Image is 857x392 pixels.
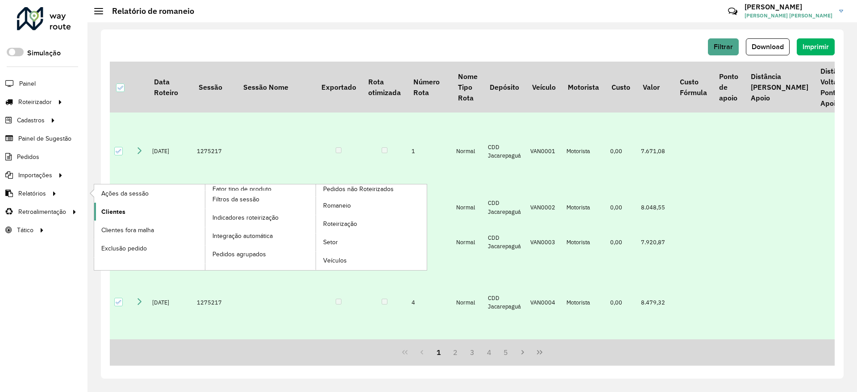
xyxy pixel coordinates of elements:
[323,238,338,247] span: Setor
[205,184,427,270] a: Pedidos não Roteirizados
[18,97,52,107] span: Roteirizador
[205,209,316,227] a: Indicadores roteirização
[562,190,606,225] td: Motorista
[745,62,814,113] th: Distância [PERSON_NAME] Apoio
[562,259,606,346] td: Motorista
[362,62,407,113] th: Rota otimizada
[606,113,637,190] td: 0,00
[237,62,315,113] th: Sessão Nome
[103,6,194,16] h2: Relatório de romaneio
[18,171,52,180] span: Importações
[205,246,316,263] a: Pedidos agrupados
[526,113,562,190] td: VAN0001
[101,207,125,217] span: Clientes
[205,227,316,245] a: Integração automática
[562,225,606,259] td: Motorista
[17,116,45,125] span: Cadastros
[746,38,790,55] button: Download
[148,259,192,346] td: [DATE]
[19,79,36,88] span: Painel
[452,113,483,190] td: Normal
[797,38,835,55] button: Imprimir
[637,62,674,113] th: Valor
[148,62,192,113] th: Data Roteiro
[483,113,526,190] td: CDD Jacarepaguá
[637,225,674,259] td: 7.920,87
[323,184,394,194] span: Pedidos não Roteirizados
[315,62,362,113] th: Exportado
[212,195,259,204] span: Filtros da sessão
[407,62,452,113] th: Número Rota
[531,344,548,361] button: Last Page
[606,190,637,225] td: 0,00
[101,189,149,198] span: Ações da sessão
[316,197,427,215] a: Romaneio
[94,184,205,202] a: Ações da sessão
[526,225,562,259] td: VAN0003
[708,38,739,55] button: Filtrar
[637,259,674,346] td: 8.479,32
[212,184,271,194] span: Fator tipo de produto
[745,12,832,20] span: [PERSON_NAME] [PERSON_NAME]
[498,344,515,361] button: 5
[526,190,562,225] td: VAN0002
[606,259,637,346] td: 0,00
[212,250,266,259] span: Pedidos agrupados
[407,259,452,346] td: 4
[212,213,279,222] span: Indicadores roteirização
[17,152,39,162] span: Pedidos
[447,344,464,361] button: 2
[94,203,205,221] a: Clientes
[713,62,744,113] th: Ponto de apoio
[18,134,71,143] span: Painel de Sugestão
[316,215,427,233] a: Roteirização
[637,113,674,190] td: 7.671,08
[674,62,713,113] th: Custo Fórmula
[323,201,351,210] span: Romaneio
[562,113,606,190] td: Motorista
[407,225,452,259] td: 3
[452,259,483,346] td: Normal
[814,62,857,113] th: Distância Volta Ponto Apoio
[483,225,526,259] td: CDD Jacarepaguá
[745,3,832,11] h3: [PERSON_NAME]
[723,2,742,21] a: Contato Rápido
[192,62,237,113] th: Sessão
[464,344,481,361] button: 3
[526,259,562,346] td: VAN0004
[212,231,273,241] span: Integração automática
[18,207,66,217] span: Retroalimentação
[101,244,147,253] span: Exclusão pedido
[714,43,733,50] span: Filtrar
[452,225,483,259] td: Normal
[452,62,483,113] th: Nome Tipo Rota
[94,184,316,270] a: Fator tipo de produto
[101,225,154,235] span: Clientes fora malha
[483,190,526,225] td: CDD Jacarepaguá
[452,190,483,225] td: Normal
[752,43,784,50] span: Download
[407,113,452,190] td: 1
[526,62,562,113] th: Veículo
[606,62,637,113] th: Custo
[316,252,427,270] a: Veículos
[323,219,357,229] span: Roteirização
[17,225,33,235] span: Tático
[27,48,61,58] label: Simulação
[483,62,526,113] th: Depósito
[481,344,498,361] button: 4
[18,189,46,198] span: Relatórios
[514,344,531,361] button: Next Page
[407,190,452,225] td: 2
[803,43,829,50] span: Imprimir
[192,259,237,346] td: 1275217
[94,239,205,257] a: Exclusão pedido
[316,234,427,251] a: Setor
[94,221,205,239] a: Clientes fora malha
[192,113,237,190] td: 1275217
[205,191,316,209] a: Filtros da sessão
[606,225,637,259] td: 0,00
[562,62,606,113] th: Motorista
[637,190,674,225] td: 8.048,55
[430,344,447,361] button: 1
